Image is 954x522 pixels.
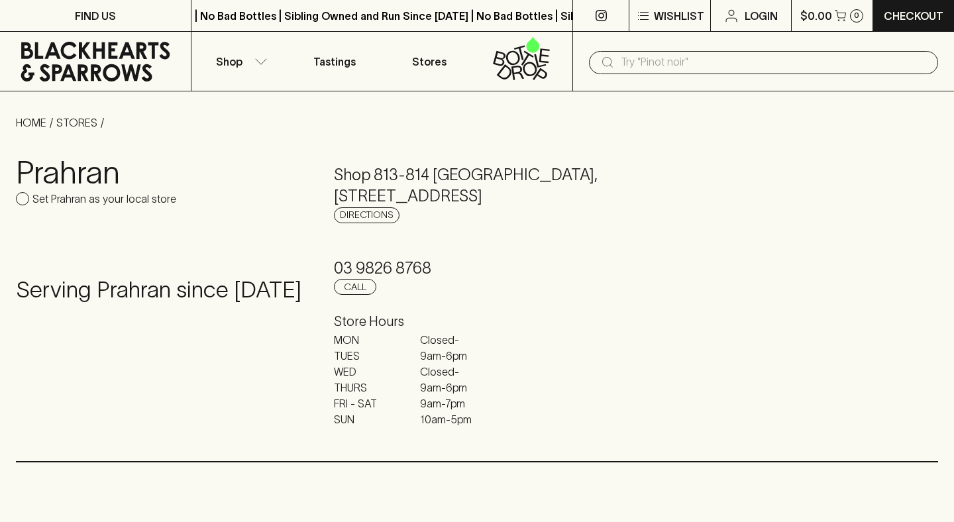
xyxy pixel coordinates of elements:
p: Set Prahran as your local store [32,191,176,207]
p: Tastings [313,54,356,70]
p: Login [745,8,778,24]
a: Tastings [287,32,382,91]
p: $0.00 [800,8,832,24]
a: STORES [56,117,97,129]
p: 9am - 6pm [420,380,486,395]
p: 9am - 7pm [420,395,486,411]
h5: Shop 813-814 [GEOGRAPHIC_DATA] , [STREET_ADDRESS] [334,164,620,207]
p: 9am - 6pm [420,348,486,364]
input: Try "Pinot noir" [621,52,927,73]
p: MON [334,332,400,348]
p: WED [334,364,400,380]
button: Shop [191,32,287,91]
p: FIND US [75,8,116,24]
p: Checkout [884,8,943,24]
p: 0 [854,12,859,19]
a: Directions [334,207,399,223]
p: Closed - [420,332,486,348]
p: Shop [216,54,242,70]
a: Call [334,279,376,295]
p: TUES [334,348,400,364]
p: FRI - SAT [334,395,400,411]
h6: Store Hours [334,311,620,332]
h5: 03 9826 8768 [334,258,620,279]
h3: Prahran [16,154,302,191]
p: Closed - [420,364,486,380]
p: THURS [334,380,400,395]
p: Wishlist [654,8,704,24]
p: 10am - 5pm [420,411,486,427]
h4: Serving Prahran since [DATE] [16,276,302,304]
a: Stores [382,32,478,91]
p: Stores [412,54,447,70]
p: SUN [334,411,400,427]
a: HOME [16,117,46,129]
